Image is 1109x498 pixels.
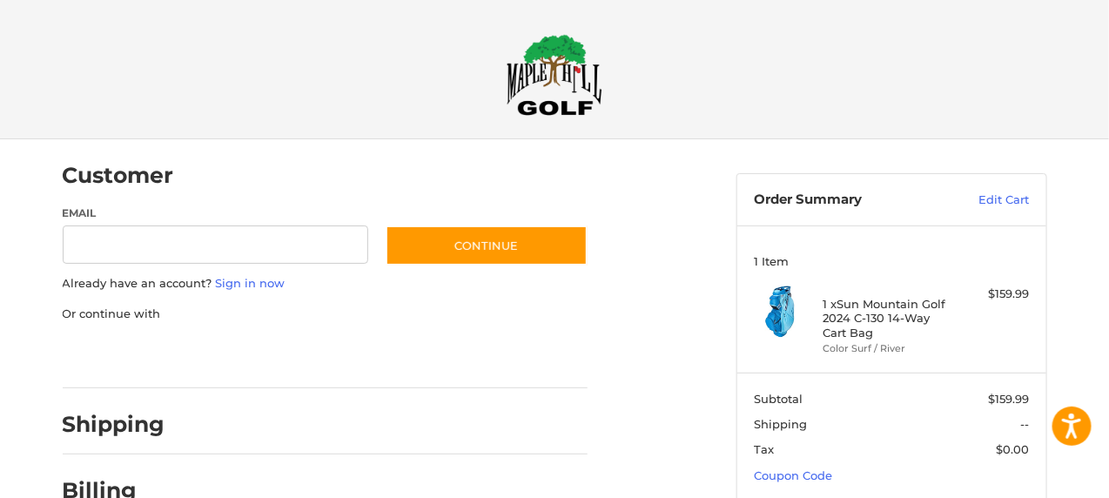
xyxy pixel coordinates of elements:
iframe: PayPal-venmo [352,340,482,371]
label: Email [63,205,369,221]
button: Continue [386,225,588,266]
h4: 1 x Sun Mountain Golf 2024 C-130 14-Way Cart Bag [823,297,956,340]
span: $0.00 [996,442,1029,456]
li: Color Surf / River [823,341,956,356]
h3: Order Summary [754,192,941,209]
h2: Customer [63,162,174,189]
span: Subtotal [754,392,803,406]
p: Or continue with [63,306,588,323]
iframe: PayPal-paypal [57,340,187,371]
img: Maple Hill Golf [507,34,602,116]
p: Already have an account? [63,275,588,293]
iframe: PayPal-paylater [205,340,335,371]
a: Edit Cart [941,192,1029,209]
a: Coupon Code [754,468,832,482]
iframe: Google Customer Reviews [965,451,1109,498]
h2: Shipping [63,411,165,438]
span: -- [1020,417,1029,431]
div: $159.99 [960,286,1029,303]
span: Tax [754,442,774,456]
span: $159.99 [988,392,1029,406]
h3: 1 Item [754,254,1029,268]
a: Sign in now [216,276,286,290]
span: Shipping [754,417,807,431]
